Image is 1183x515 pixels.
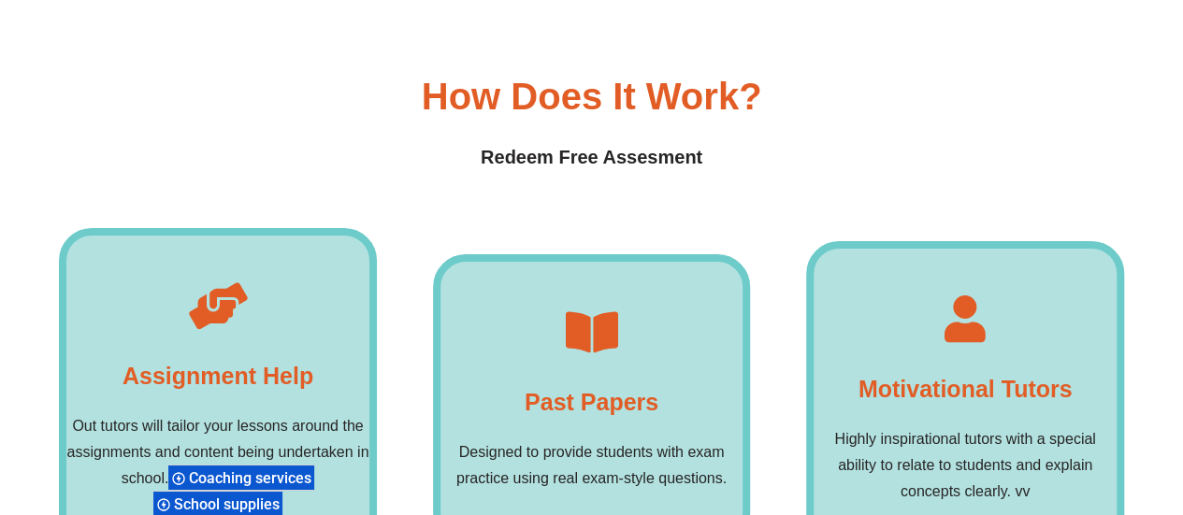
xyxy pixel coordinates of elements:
[168,465,314,491] div: Coaching services
[525,383,658,421] h4: Past Papers
[123,357,313,394] h4: Assignment Help
[858,370,1073,408] h4: Motivational Tutors
[174,495,285,513] span: School supplies
[422,78,762,115] h3: How Does it Work?
[814,426,1117,505] p: Highly inspirational tutors with a special ability to relate to students and explain concepts cle...
[59,143,1124,172] h4: Redeem Free Assesment
[440,439,743,492] p: Designed to provide students with exam practice using real exam-style questions.
[1089,425,1183,515] iframe: Chat Widget
[189,469,317,487] span: Coaching services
